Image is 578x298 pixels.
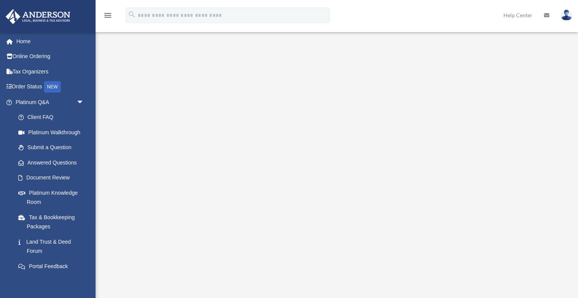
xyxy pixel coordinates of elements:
[11,125,92,140] a: Platinum Walkthrough
[3,9,73,24] img: Anderson Advisors Platinum Portal
[11,259,96,274] a: Portal Feedback
[11,185,96,210] a: Platinum Knowledge Room
[103,11,112,20] i: menu
[11,110,96,125] a: Client FAQ
[5,79,96,95] a: Order StatusNEW
[5,94,96,110] a: Platinum Q&Aarrow_drop_down
[44,81,61,93] div: NEW
[11,155,96,170] a: Answered Questions
[11,140,96,155] a: Submit a Question
[561,10,572,21] img: User Pic
[128,10,136,19] i: search
[11,170,96,186] a: Document Review
[5,34,96,49] a: Home
[5,49,96,64] a: Online Ordering
[5,64,96,79] a: Tax Organizers
[11,234,96,259] a: Land Trust & Deed Forum
[103,13,112,20] a: menu
[130,46,542,275] iframe: <span data-mce-type="bookmark" style="display: inline-block; width: 0px; overflow: hidden; line-h...
[11,210,96,234] a: Tax & Bookkeeping Packages
[76,94,92,110] span: arrow_drop_down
